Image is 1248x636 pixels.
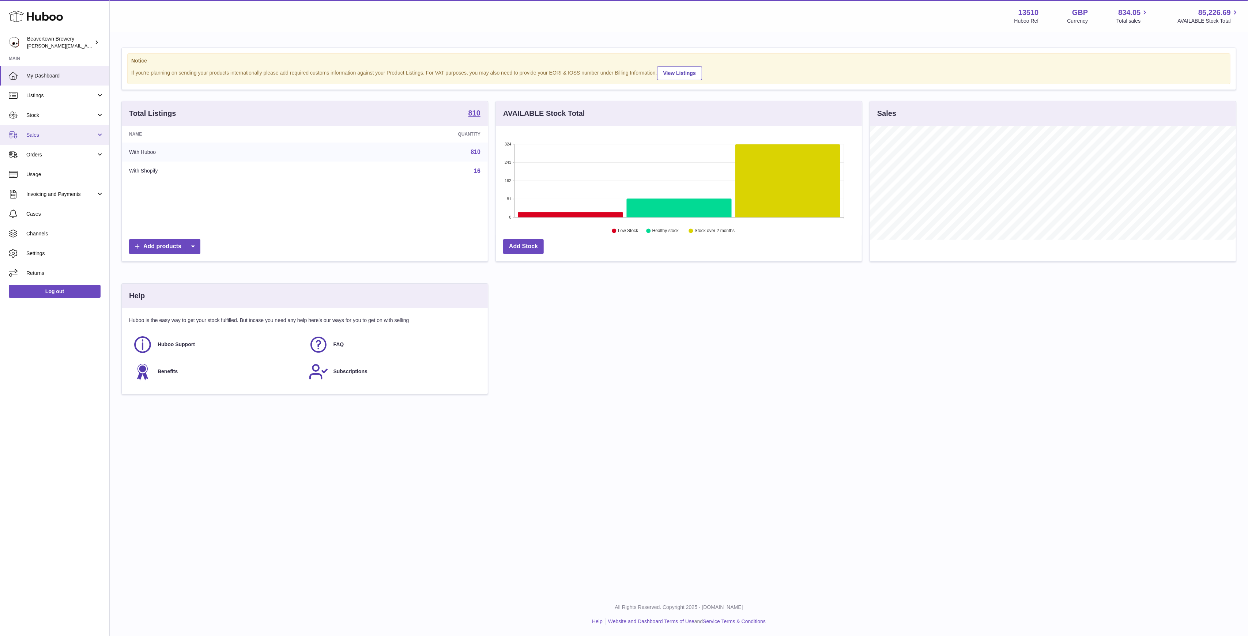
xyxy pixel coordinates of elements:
[505,160,511,164] text: 243
[1177,8,1239,24] a: 85,226.69 AVAILABLE Stock Total
[26,112,96,119] span: Stock
[133,362,301,382] a: Benefits
[26,211,104,217] span: Cases
[652,228,679,234] text: Healthy stock
[877,109,896,118] h3: Sales
[129,109,176,118] h3: Total Listings
[507,197,511,201] text: 81
[1118,8,1140,18] span: 834.05
[122,126,319,143] th: Name
[1014,18,1039,24] div: Huboo Ref
[26,171,104,178] span: Usage
[1018,8,1039,18] strong: 13510
[26,151,96,158] span: Orders
[505,178,511,183] text: 162
[9,37,20,48] img: Matthew.McCormack@beavertownbrewery.co.uk
[26,132,96,139] span: Sales
[133,335,301,355] a: Huboo Support
[26,230,104,237] span: Channels
[474,168,480,174] a: 16
[26,92,96,99] span: Listings
[319,126,488,143] th: Quantity
[158,341,195,348] span: Huboo Support
[505,142,511,146] text: 324
[471,149,480,155] a: 810
[657,66,702,80] a: View Listings
[129,239,200,254] a: Add products
[1116,8,1149,24] a: 834.05 Total sales
[703,618,766,624] a: Service Terms & Conditions
[116,604,1242,611] p: All Rights Reserved. Copyright 2025 - [DOMAIN_NAME]
[695,228,735,234] text: Stock over 2 months
[503,239,544,254] a: Add Stock
[26,250,104,257] span: Settings
[608,618,694,624] a: Website and Dashboard Terms of Use
[468,109,480,117] strong: 810
[122,162,319,181] td: With Shopify
[592,618,603,624] a: Help
[27,35,93,49] div: Beavertown Brewery
[1198,8,1231,18] span: 85,226.69
[333,341,344,348] span: FAQ
[26,270,104,277] span: Returns
[509,215,511,219] text: 0
[129,291,145,301] h3: Help
[131,57,1226,64] strong: Notice
[309,335,477,355] a: FAQ
[158,368,178,375] span: Benefits
[618,228,638,234] text: Low Stock
[131,65,1226,80] div: If you're planning on sending your products internationally please add required customs informati...
[9,285,101,298] a: Log out
[27,43,186,49] span: [PERSON_NAME][EMAIL_ADDRESS][PERSON_NAME][DOMAIN_NAME]
[309,362,477,382] a: Subscriptions
[333,368,367,375] span: Subscriptions
[606,618,766,625] li: and
[129,317,480,324] p: Huboo is the easy way to get your stock fulfilled. But incase you need any help here's our ways f...
[1116,18,1149,24] span: Total sales
[1067,18,1088,24] div: Currency
[503,109,585,118] h3: AVAILABLE Stock Total
[122,143,319,162] td: With Huboo
[26,191,96,198] span: Invoicing and Payments
[1177,18,1239,24] span: AVAILABLE Stock Total
[1072,8,1088,18] strong: GBP
[26,72,104,79] span: My Dashboard
[468,109,480,118] a: 810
